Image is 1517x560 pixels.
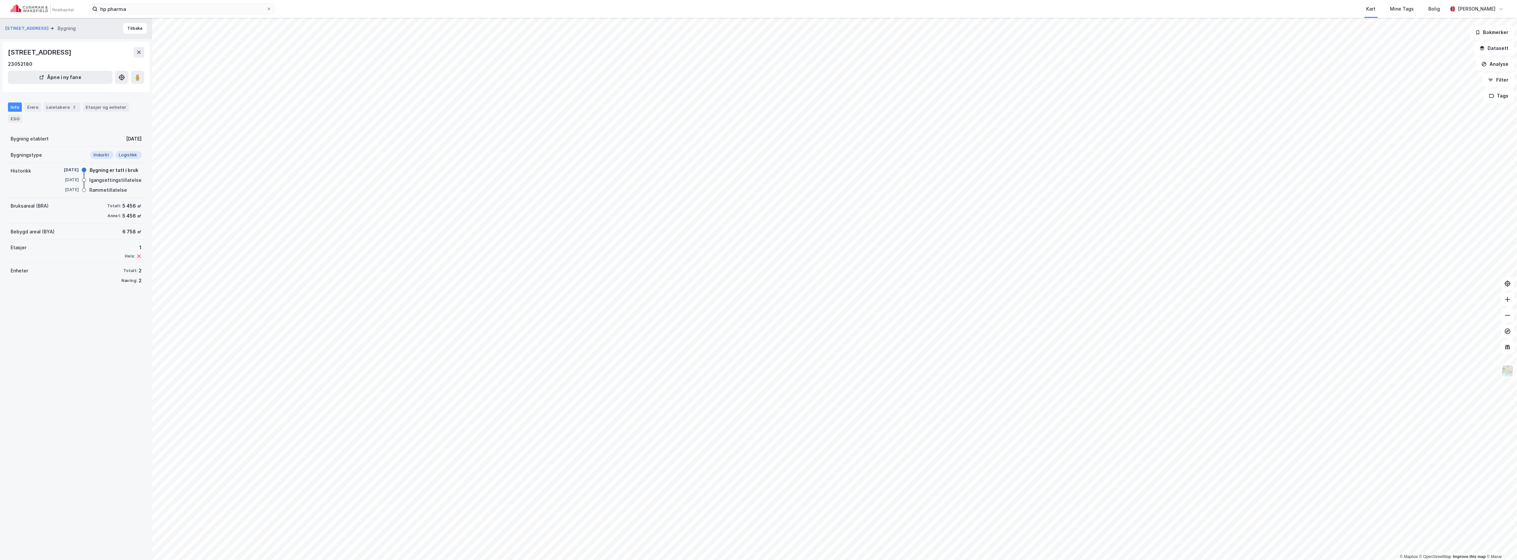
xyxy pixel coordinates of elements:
[8,114,22,123] div: ESG
[1453,554,1486,559] a: Improve this map
[1419,554,1452,559] a: OpenStreetMap
[139,267,142,275] div: 2
[24,102,41,112] div: Eiere
[1470,26,1514,39] button: Bokmerker
[126,135,142,143] div: [DATE]
[89,176,142,184] div: Igangsettingstillatelse
[11,267,28,275] div: Enheter
[11,228,55,236] div: Bebygd areal (BYA)
[52,187,79,193] div: [DATE]
[1484,89,1514,102] button: Tags
[1484,528,1517,560] iframe: Chat Widget
[1400,554,1418,559] a: Mapbox
[44,102,80,112] div: Leietakere
[1474,42,1514,55] button: Datasett
[58,24,76,32] div: Bygning
[89,186,127,194] div: Rammetillatelse
[11,167,31,175] div: Historikk
[1501,365,1514,377] img: Z
[1483,73,1514,87] button: Filter
[52,177,79,183] div: [DATE]
[125,254,135,259] div: Heis:
[5,25,50,32] button: [STREET_ADDRESS]
[125,244,142,252] div: 1
[108,213,121,219] div: Annet:
[8,47,73,58] div: [STREET_ADDRESS]
[90,166,138,174] div: Bygning er tatt i bruk
[107,203,121,209] div: Totalt:
[121,278,137,283] div: Næring:
[1390,5,1414,13] div: Mine Tags
[122,228,142,236] div: 6 758 ㎡
[11,151,42,159] div: Bygningstype
[139,277,142,285] div: 2
[11,135,49,143] div: Bygning etablert
[1458,5,1496,13] div: [PERSON_NAME]
[123,268,137,273] div: Totalt:
[122,212,142,220] div: 5 456 ㎡
[1429,5,1440,13] div: Bolig
[11,202,49,210] div: Bruksareal (BRA)
[71,104,78,110] div: 2
[1366,5,1376,13] div: Kart
[122,202,142,210] div: 5 456 ㎡
[8,60,32,68] div: 23052180
[11,4,73,14] img: cushman-wakefield-realkapital-logo.202ea83816669bd177139c58696a8fa1.svg
[8,71,112,84] button: Åpne i ny fane
[98,4,266,14] input: Søk på adresse, matrikkel, gårdeiere, leietakere eller personer
[8,102,22,112] div: Info
[1476,58,1514,71] button: Analyse
[123,23,147,34] button: Tilbake
[11,244,26,252] div: Etasjer
[52,167,79,173] div: [DATE]
[1484,528,1517,560] div: Kontrollprogram for chat
[86,104,126,110] div: Etasjer og enheter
